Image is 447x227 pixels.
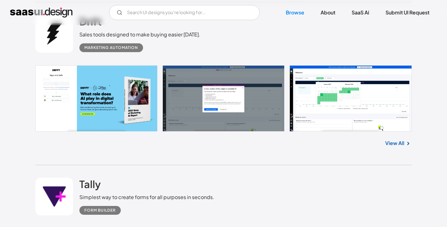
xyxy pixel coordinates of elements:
[84,44,138,51] div: Marketing Automation
[10,8,72,18] a: home
[344,6,377,19] a: SaaS Ai
[278,6,312,19] a: Browse
[84,207,116,214] div: Form Builder
[79,193,214,201] div: Simplest way to create forms for all purposes in seconds.
[109,5,260,20] input: Search UI designs you're looking for...
[313,6,343,19] a: About
[79,31,200,38] div: Sales tools designed to make buying easier [DATE].
[109,5,260,20] form: Email Form
[79,178,101,190] h2: Tally
[79,178,101,193] a: Tally
[385,139,404,147] a: View All
[378,6,437,19] a: Submit UI Request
